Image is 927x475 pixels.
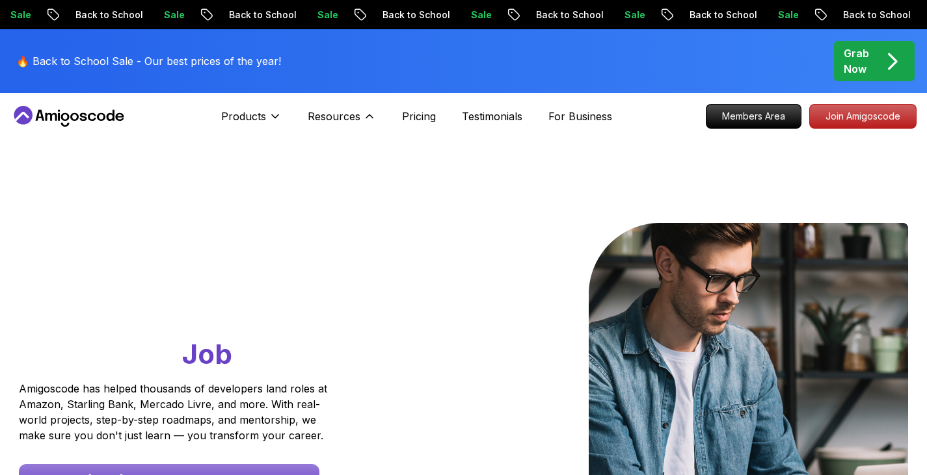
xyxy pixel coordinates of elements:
p: 🔥 Back to School Sale - Our best prices of the year! [16,53,281,69]
p: Grab Now [844,45,869,77]
p: Sale [75,8,116,21]
p: Members Area [706,105,801,128]
p: Back to School [754,8,842,21]
p: Amigoscode has helped thousands of developers land roles at Amazon, Starling Bank, Mercado Livre,... [19,381,331,443]
p: Back to School [293,8,382,21]
p: Join Amigoscode [810,105,916,128]
p: Back to School [447,8,535,21]
p: Sale [842,8,884,21]
h1: Go From Learning to Hired: Master Java, Spring Boot & Cloud Skills That Get You the [19,223,377,373]
p: Back to School [140,8,228,21]
button: Resources [308,109,376,135]
p: Back to School [600,8,689,21]
span: Job [182,337,232,370]
button: Products [221,109,282,135]
a: Testimonials [462,109,522,124]
p: Resources [308,109,360,124]
p: Products [221,109,266,124]
p: Sale [382,8,423,21]
a: Members Area [706,104,801,129]
a: Pricing [402,109,436,124]
p: Sale [689,8,731,21]
a: For Business [548,109,612,124]
p: Sale [228,8,270,21]
p: Sale [535,8,577,21]
a: Join Amigoscode [809,104,917,129]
